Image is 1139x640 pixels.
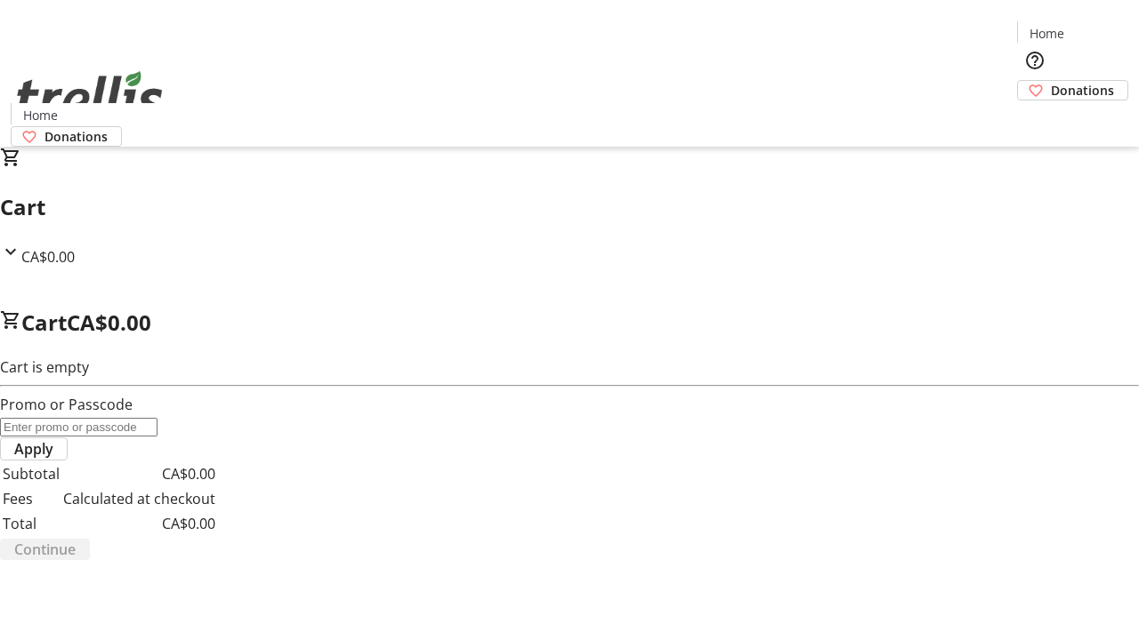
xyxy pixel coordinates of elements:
[12,106,69,124] a: Home
[62,512,216,535] td: CA$0.00
[23,106,58,124] span: Home
[2,512,61,535] td: Total
[11,52,169,140] img: Orient E2E Organization 11EYZUEs16's Logo
[67,308,151,337] span: CA$0.00
[44,127,108,146] span: Donations
[2,487,61,510] td: Fees
[1017,80,1128,100] a: Donations
[2,462,61,485] td: Subtotal
[1017,100,1053,136] button: Cart
[62,462,216,485] td: CA$0.00
[1051,81,1114,100] span: Donations
[1017,43,1053,78] button: Help
[1030,24,1064,43] span: Home
[14,438,53,460] span: Apply
[21,247,75,267] span: CA$0.00
[11,126,122,147] a: Donations
[1018,24,1075,43] a: Home
[62,487,216,510] td: Calculated at checkout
